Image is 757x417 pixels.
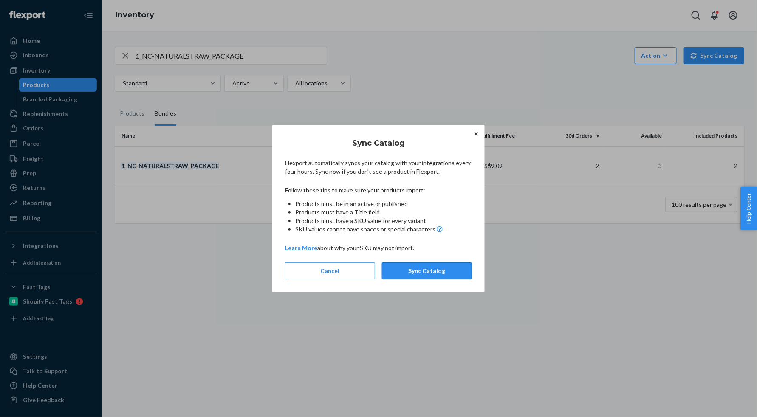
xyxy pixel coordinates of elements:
[295,217,426,224] span: Products must have a SKU value for every variant
[285,244,472,252] p: about why your SKU may not import.
[295,200,408,207] span: Products must be in an active or published
[285,138,472,149] h2: Sync Catalog
[295,208,380,216] span: Products must have a Title field
[285,159,472,176] p: Flexport automatically syncs your catalog with your integrations every four hours. Sync now if yo...
[472,129,480,138] button: Close
[382,262,472,279] button: Sync Catalog
[285,262,375,279] button: Cancel
[285,186,472,194] p: Follow these tips to make sure your products import:
[285,244,317,251] a: Learn More
[295,225,435,234] span: SKU values cannot have spaces or special characters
